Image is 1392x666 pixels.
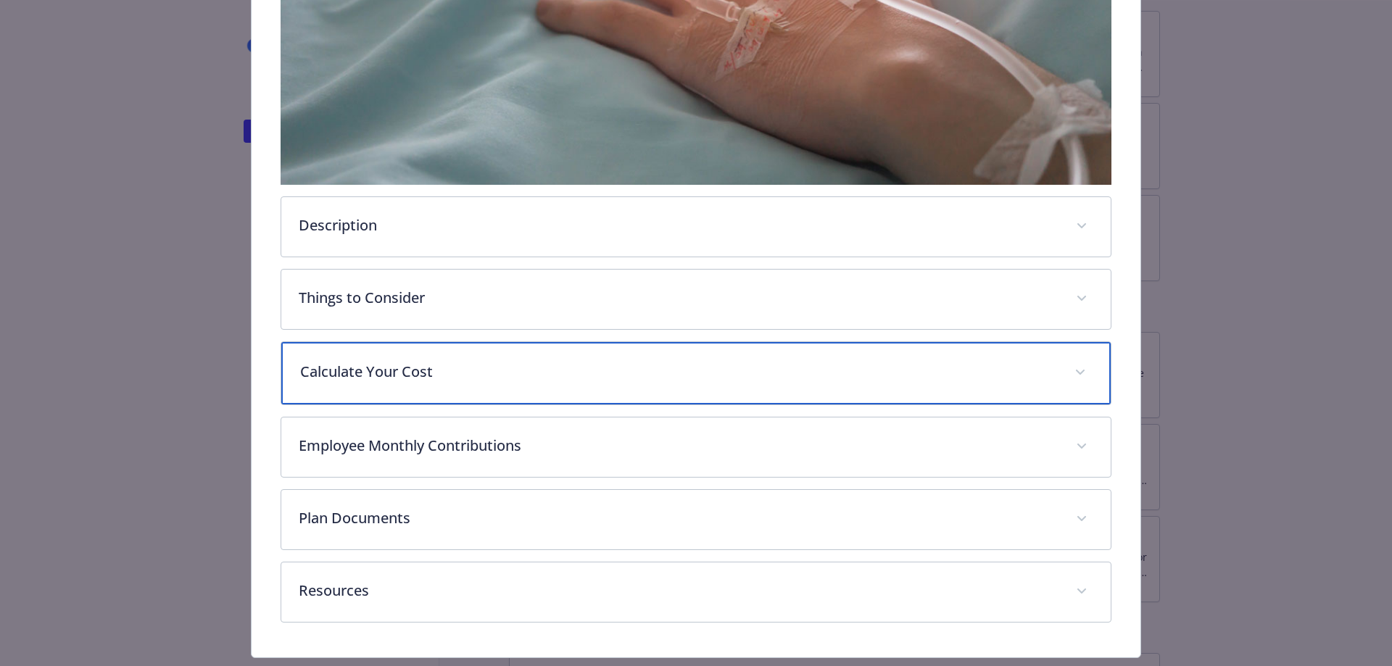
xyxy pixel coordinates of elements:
[299,287,1059,309] p: Things to Consider
[299,215,1059,236] p: Description
[299,580,1059,602] p: Resources
[300,361,1058,383] p: Calculate Your Cost
[281,417,1111,477] div: Employee Monthly Contributions
[299,507,1059,529] p: Plan Documents
[281,197,1111,257] div: Description
[281,270,1111,329] div: Things to Consider
[281,490,1111,549] div: Plan Documents
[299,435,1059,457] p: Employee Monthly Contributions
[281,562,1111,622] div: Resources
[281,342,1111,404] div: Calculate Your Cost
